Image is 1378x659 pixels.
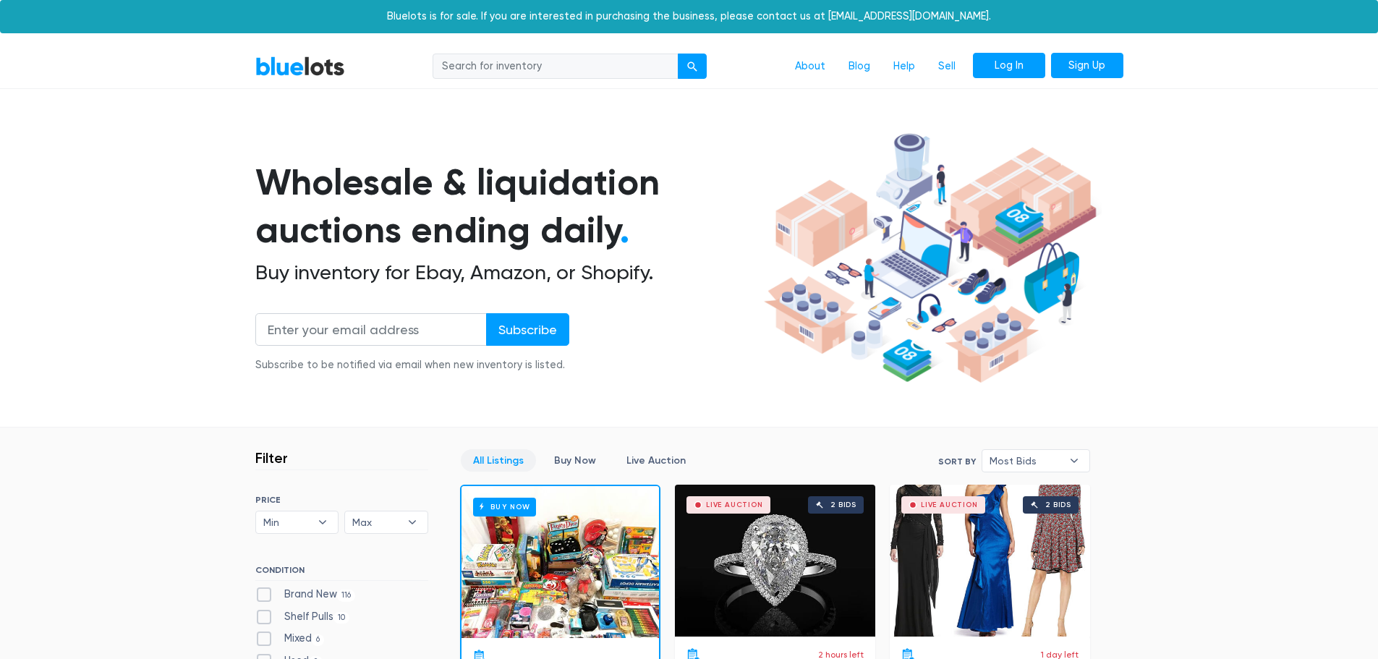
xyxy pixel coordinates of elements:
[312,634,325,646] span: 6
[255,158,759,255] h1: Wholesale & liquidation auctions ending daily
[337,590,356,601] span: 116
[255,260,759,285] h2: Buy inventory for Ebay, Amazon, or Shopify.
[255,56,345,77] a: BlueLots
[759,127,1102,390] img: hero-ee84e7d0318cb26816c560f6b4441b76977f77a177738b4e94f68c95b2b83dbb.png
[706,501,763,509] div: Live Auction
[620,208,629,252] span: .
[473,498,536,516] h6: Buy Now
[255,449,288,467] h3: Filter
[830,501,856,509] div: 2 bids
[462,486,659,638] a: Buy Now
[973,53,1045,79] a: Log In
[614,449,698,472] a: Live Auction
[1059,450,1089,472] b: ▾
[307,511,338,533] b: ▾
[882,53,927,80] a: Help
[461,449,536,472] a: All Listings
[837,53,882,80] a: Blog
[890,485,1090,637] a: Live Auction 2 bids
[255,313,487,346] input: Enter your email address
[675,485,875,637] a: Live Auction 2 bids
[486,313,569,346] input: Subscribe
[255,357,569,373] div: Subscribe to be notified via email when new inventory is listed.
[433,54,679,80] input: Search for inventory
[921,501,978,509] div: Live Auction
[255,587,356,603] label: Brand New
[1045,501,1071,509] div: 2 bids
[938,455,976,468] label: Sort By
[255,495,428,505] h6: PRICE
[783,53,837,80] a: About
[255,609,350,625] label: Shelf Pulls
[542,449,608,472] a: Buy Now
[927,53,967,80] a: Sell
[333,612,350,624] span: 10
[990,450,1062,472] span: Most Bids
[397,511,428,533] b: ▾
[1051,53,1123,79] a: Sign Up
[352,511,400,533] span: Max
[255,631,325,647] label: Mixed
[255,565,428,581] h6: CONDITION
[263,511,311,533] span: Min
